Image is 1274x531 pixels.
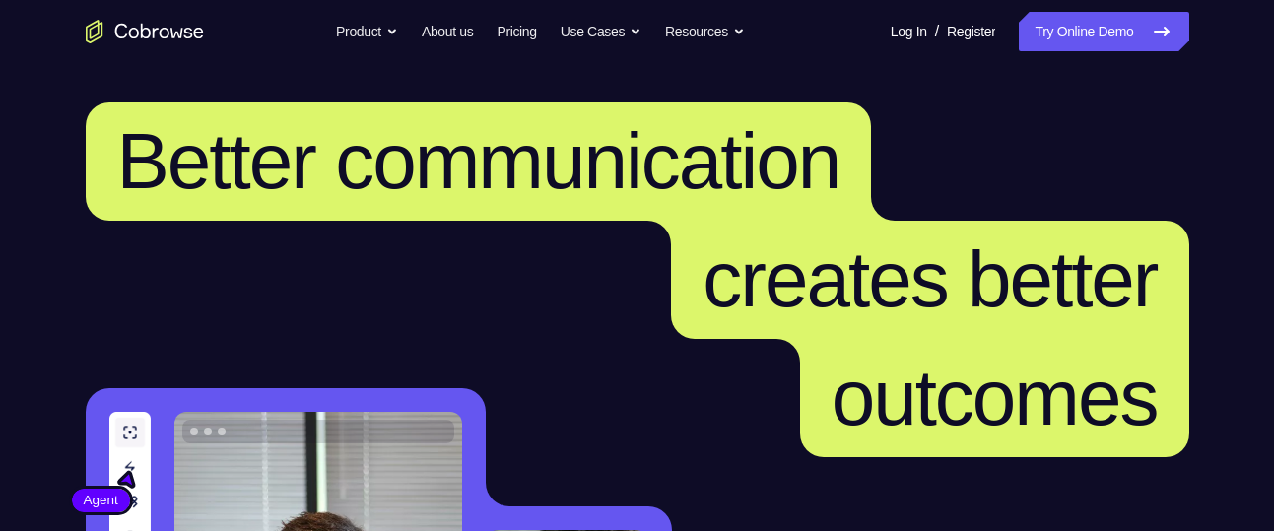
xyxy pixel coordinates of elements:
a: About us [422,12,473,51]
a: Register [947,12,995,51]
a: Go to the home page [86,20,204,43]
span: creates better [703,235,1157,323]
button: Use Cases [561,12,641,51]
span: Better communication [117,117,840,205]
button: Product [336,12,398,51]
a: Try Online Demo [1019,12,1188,51]
span: / [935,20,939,43]
span: Agent [72,491,130,510]
button: Resources [665,12,745,51]
a: Pricing [497,12,536,51]
a: Log In [891,12,927,51]
span: outcomes [832,354,1158,441]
